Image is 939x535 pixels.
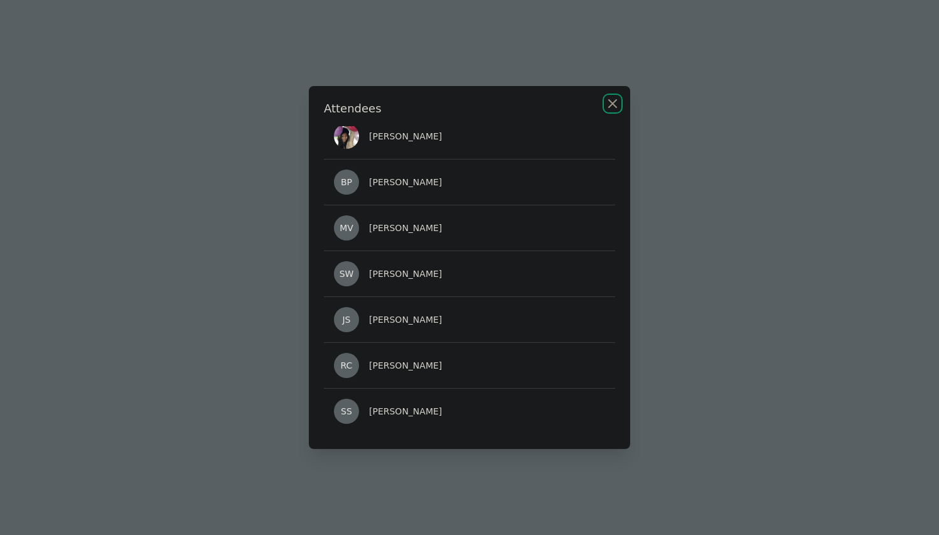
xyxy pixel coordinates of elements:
[324,101,615,116] h3: Attendees
[369,359,442,372] div: [PERSON_NAME]
[369,405,442,418] div: [PERSON_NAME]
[341,178,352,186] span: BP
[341,361,353,370] span: RC
[341,407,352,416] span: SS
[342,315,350,324] span: JS
[369,267,442,280] div: [PERSON_NAME]
[340,224,353,232] span: MV
[369,130,442,143] div: [PERSON_NAME]
[369,313,442,326] div: [PERSON_NAME]
[369,176,442,188] div: [PERSON_NAME]
[369,222,442,234] div: [PERSON_NAME]
[340,269,354,278] span: SW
